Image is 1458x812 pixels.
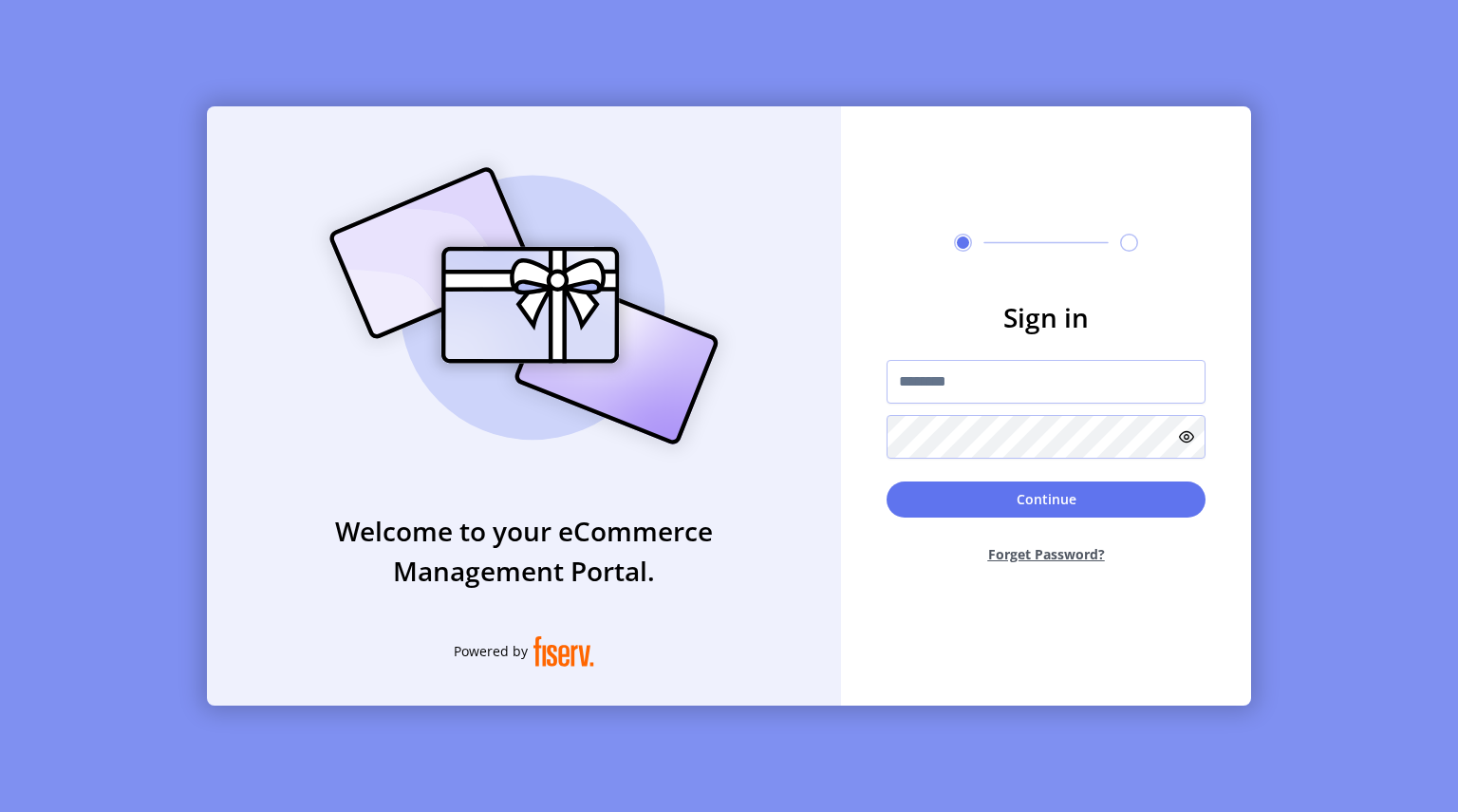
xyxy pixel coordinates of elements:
button: Forget Password? [887,529,1206,579]
img: card_Illustration.svg [301,146,747,465]
button: Continue [887,482,1206,518]
span: Powered by [454,641,528,661]
h3: Sign in [887,297,1206,337]
h3: Welcome to your eCommerce Management Portal. [207,511,841,591]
